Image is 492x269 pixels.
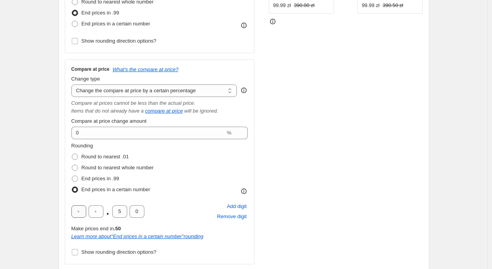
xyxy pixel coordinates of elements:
[82,154,129,160] span: Round to nearest .01
[184,108,218,114] i: will be ignored.
[130,205,144,218] input: ﹡
[71,100,195,106] i: Compare at prices cannot be less than the actual price.
[71,76,100,82] span: Change type
[71,233,204,239] i: Learn more about " End prices in a certain number " rounding
[383,2,403,9] strike: 390.50 zł
[217,213,247,221] span: Remove digit
[273,2,291,9] div: 99.99 zł
[216,212,248,222] button: Remove placeholder
[82,165,154,170] span: Round to nearest whole number
[106,205,110,218] span: .
[227,130,231,136] span: %
[71,143,93,149] span: Rounding
[82,176,119,181] span: End prices in .99
[82,21,150,27] span: End prices in a certain number
[113,66,179,72] button: What's the compare at price?
[82,187,150,192] span: End prices in a certain number
[114,226,121,231] b: .50
[226,201,248,212] button: Add placeholder
[294,2,314,9] strike: 390.00 zł
[227,203,247,210] span: Add digit
[89,205,103,218] input: ﹡
[71,233,204,239] a: Learn more about"End prices in a certain number"rounding
[71,205,86,218] input: ﹡
[82,10,119,16] span: End prices in .99
[82,249,156,255] span: Show rounding direction options?
[145,108,183,114] button: compare at price
[71,108,144,114] i: Items that do not already have a
[71,226,121,231] span: Make prices end in
[240,86,248,94] div: help
[71,66,110,72] h3: Compare at price
[82,38,156,44] span: Show rounding direction options?
[71,127,226,139] input: -15
[112,205,127,218] input: ﹡
[71,118,147,124] span: Compare at price change amount
[362,2,380,9] div: 99.99 zł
